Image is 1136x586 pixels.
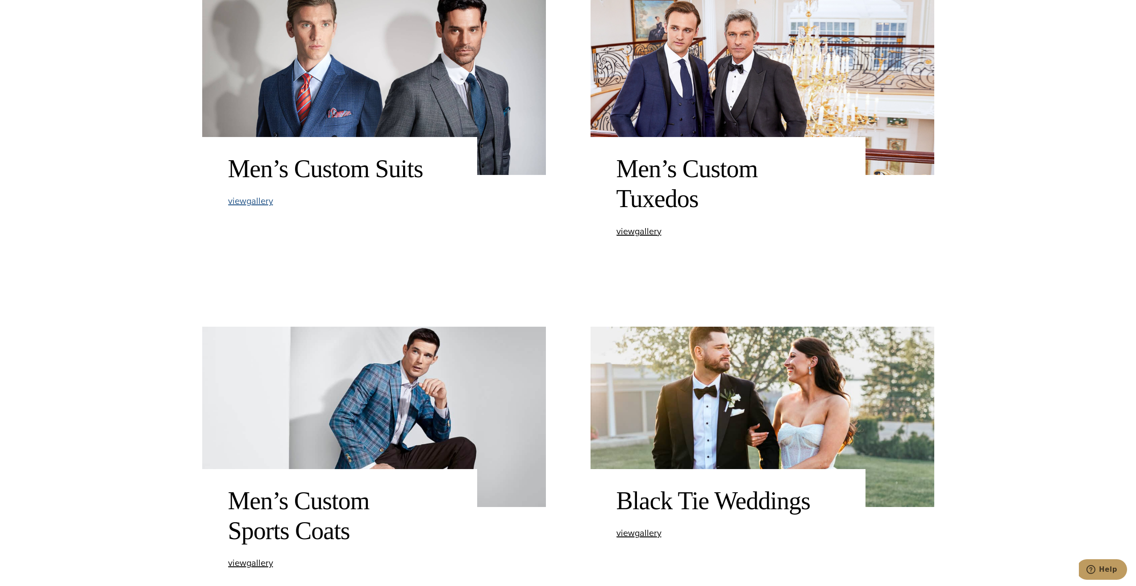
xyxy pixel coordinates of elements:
[202,327,546,507] img: Client in blue bespoke Loro Piana sportscoat, white shirt.
[616,154,840,214] h2: Men’s Custom Tuxedos
[228,556,273,569] span: view gallery
[228,154,451,184] h2: Men’s Custom Suits
[228,194,273,208] span: view gallery
[616,486,840,516] h2: Black Tie Weddings
[591,327,934,507] img: Bride & groom outside. Bride wearing low cut wedding dress. Groom wearing wedding tuxedo by Zegna.
[228,558,273,568] a: viewgallery
[616,528,662,538] a: viewgallery
[228,196,273,206] a: viewgallery
[1079,559,1127,582] iframe: Opens a widget where you can chat to one of our agents
[616,526,662,540] span: view gallery
[616,224,662,238] span: view gallery
[228,486,451,546] h2: Men’s Custom Sports Coats
[616,227,662,236] a: viewgallery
